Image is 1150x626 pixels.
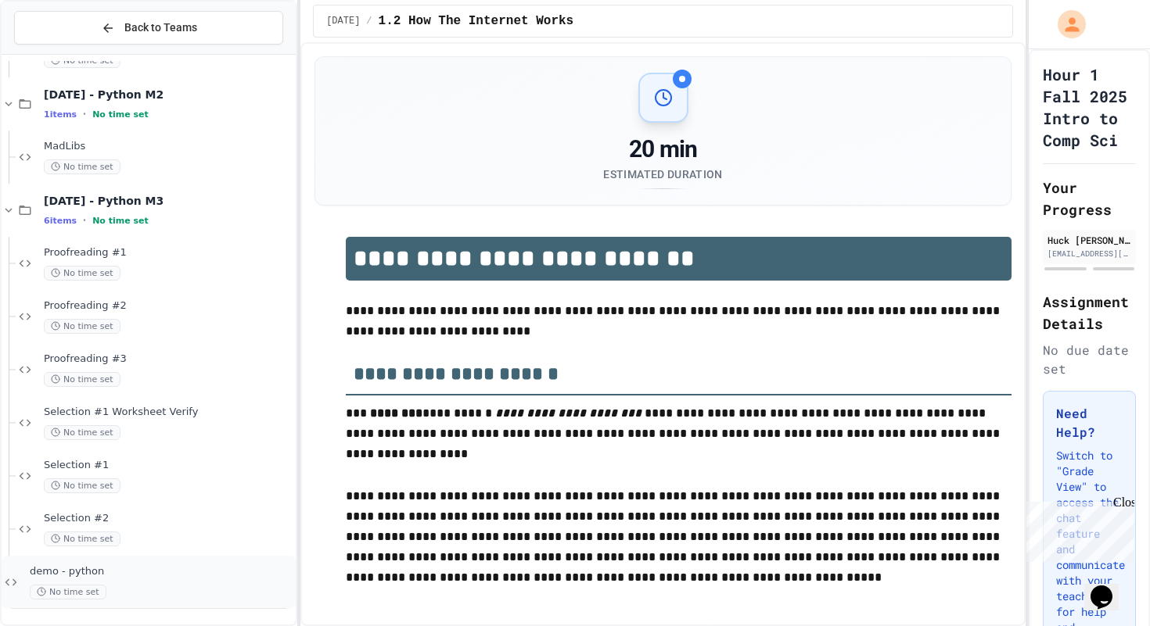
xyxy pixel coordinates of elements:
[83,214,86,227] span: •
[1020,495,1134,562] iframe: chat widget
[44,406,293,419] span: Selection #1 Worksheet Verify
[44,140,293,153] span: MadLibs
[1048,248,1131,259] div: [EMAIL_ADDRESS][DOMAIN_NAME]
[92,216,149,226] span: No time set
[124,20,197,36] span: Back to Teams
[44,352,293,366] span: Proofreading #3
[30,565,293,578] span: demo - python
[14,11,283,45] button: Back to Teams
[44,512,293,525] span: Selection #2
[1043,63,1136,151] h1: Hour 1 Fall 2025 Intro to Comp Sci
[1041,6,1090,42] div: My Account
[1043,341,1136,378] div: No due date set
[44,246,293,259] span: Proofreading #1
[1084,563,1134,610] iframe: chat widget
[44,459,293,472] span: Selection #1
[44,319,120,334] span: No time set
[1048,233,1131,247] div: Huck [PERSON_NAME]
[83,108,86,120] span: •
[44,194,293,208] span: [DATE] - Python M3
[366,15,372,27] span: /
[44,159,120,174] span: No time set
[6,6,108,99] div: Chat with us now!Close
[44,299,293,313] span: Proofreading #2
[44,266,120,281] span: No time set
[30,585,106,599] span: No time set
[1043,177,1136,220] h2: Your Progress
[44,478,120,493] span: No time set
[326,15,360,27] span: August 20
[44,531,120,546] span: No time set
[1056,404,1123,442] h3: Need Help?
[44,425,120,440] span: No time set
[44,53,120,68] span: No time set
[603,166,722,182] div: Estimated Duration
[1043,291,1136,334] h2: Assignment Details
[44,109,77,120] span: 1 items
[603,135,722,163] div: 20 min
[379,12,574,30] span: 1.2 How The Internet Works
[44,216,77,226] span: 6 items
[44,88,293,102] span: [DATE] - Python M2
[44,372,120,387] span: No time set
[92,109,149,120] span: No time set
